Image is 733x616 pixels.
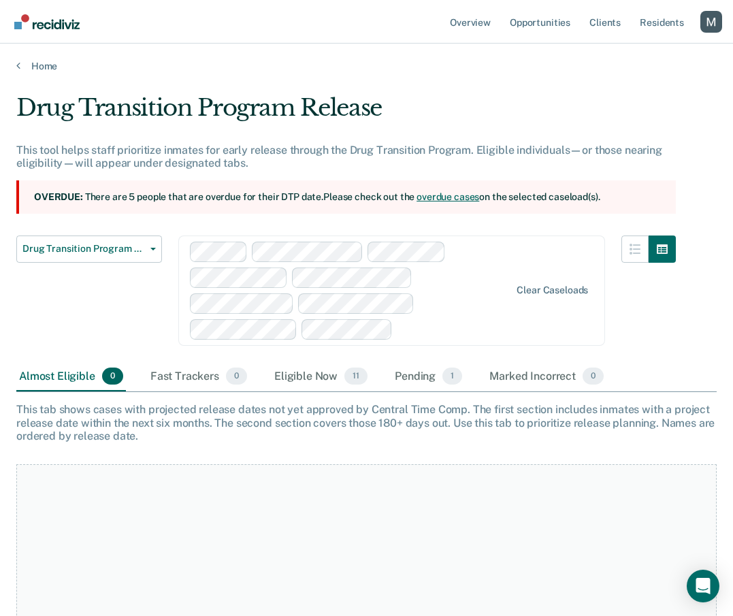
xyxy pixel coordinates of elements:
div: Clear caseloads [517,285,588,296]
a: overdue cases [417,191,479,202]
img: Recidiviz [14,14,80,29]
button: Profile dropdown button [700,11,722,33]
div: This tab shows cases with projected release dates not yet approved by Central Time Comp. The firs... [16,403,717,442]
div: Open Intercom Messenger [687,570,719,602]
span: 0 [583,368,604,385]
div: Pending1 [392,362,465,392]
div: Marked Incorrect0 [487,362,606,392]
span: 11 [344,368,368,385]
span: 0 [226,368,247,385]
span: 1 [442,368,462,385]
div: This tool helps staff prioritize inmates for early release through the Drug Transition Program. E... [16,144,676,169]
div: Fast Trackers0 [148,362,250,392]
a: Home [16,60,717,72]
div: Almost Eligible0 [16,362,126,392]
section: There are 5 people that are overdue for their DTP date. Please check out the on the selected case... [16,180,676,214]
div: Drug Transition Program Release [16,94,676,133]
span: 0 [102,368,123,385]
strong: Overdue: [34,191,83,202]
div: Eligible Now11 [272,362,370,392]
button: Drug Transition Program Release [16,236,162,263]
span: Drug Transition Program Release [22,243,145,255]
